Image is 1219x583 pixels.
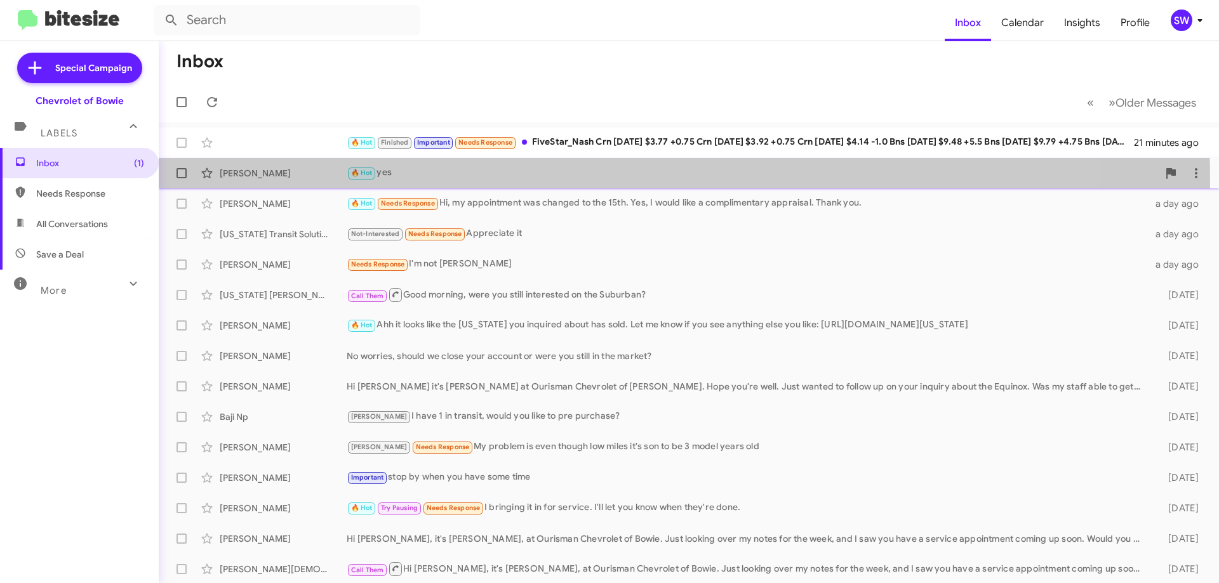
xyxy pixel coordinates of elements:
[351,473,384,481] span: Important
[417,138,450,147] span: Important
[347,350,1148,362] div: No worries, should we close your account or were you still in the market?
[945,4,991,41] a: Inbox
[41,285,67,296] span: More
[351,412,408,421] span: [PERSON_NAME]
[1116,96,1196,110] span: Older Messages
[1171,10,1192,31] div: SW
[408,230,462,238] span: Needs Response
[55,62,132,74] span: Special Campaign
[1148,502,1209,514] div: [DATE]
[220,319,347,332] div: [PERSON_NAME]
[220,167,347,180] div: [PERSON_NAME]
[416,443,470,451] span: Needs Response
[220,350,347,362] div: [PERSON_NAME]
[347,501,1148,515] div: I bringing it in for service. I'll let you know when they're done.
[347,440,1148,454] div: My problem is even though low miles it's son to be 3 model years old
[1109,95,1116,110] span: »
[177,51,223,72] h1: Inbox
[220,532,347,545] div: [PERSON_NAME]
[1101,89,1204,115] button: Next
[1054,4,1110,41] a: Insights
[381,138,409,147] span: Finished
[347,470,1148,485] div: stop by when you have some time
[347,409,1148,424] div: I have 1 in transit, would you like to pre purchase?
[220,471,347,484] div: [PERSON_NAME]
[220,258,347,271] div: [PERSON_NAME]
[351,199,373,207] span: 🔥 Hot
[36,157,144,169] span: Inbox
[1148,258,1209,271] div: a day ago
[1148,289,1209,301] div: [DATE]
[351,321,373,329] span: 🔥 Hot
[1148,197,1209,210] div: a day ago
[351,230,400,238] span: Not-Interested
[347,561,1148,577] div: Hi [PERSON_NAME], it's [PERSON_NAME], at Ourisman Chevrolet of Bowie. Just looking over my notes ...
[347,318,1148,332] div: Ahh it looks like the [US_STATE] you inquired about has sold. Let me know if you see anything els...
[220,563,347,575] div: [PERSON_NAME][DEMOGRAPHIC_DATA]
[347,257,1148,272] div: I'm not [PERSON_NAME]
[1079,89,1102,115] button: Previous
[351,443,408,451] span: [PERSON_NAME]
[1080,89,1204,115] nav: Page navigation example
[1148,319,1209,332] div: [DATE]
[1148,380,1209,393] div: [DATE]
[220,502,347,514] div: [PERSON_NAME]
[36,218,108,230] span: All Conversations
[347,532,1148,545] div: Hi [PERSON_NAME], it's [PERSON_NAME], at Ourisman Chevrolet of Bowie. Just looking over my notes ...
[41,128,77,139] span: Labels
[347,380,1148,393] div: Hi [PERSON_NAME] it's [PERSON_NAME] at Ourisman Chevrolet of [PERSON_NAME]. Hope you're well. Jus...
[1148,441,1209,454] div: [DATE]
[427,504,481,512] span: Needs Response
[351,566,384,574] span: Call Them
[1160,10,1205,31] button: SW
[351,292,384,300] span: Call Them
[17,53,142,83] a: Special Campaign
[1134,136,1209,149] div: 21 minutes ago
[351,504,373,512] span: 🔥 Hot
[1148,532,1209,545] div: [DATE]
[347,287,1148,303] div: Good morning, were you still interested on the Suburban?
[36,187,144,200] span: Needs Response
[154,5,420,36] input: Search
[1148,350,1209,362] div: [DATE]
[458,138,512,147] span: Needs Response
[36,248,84,261] span: Save a Deal
[347,196,1148,211] div: Hi, my appointment was changed to the 15th. Yes, I would like a complimentary appraisal. Thank you.
[381,199,435,207] span: Needs Response
[1148,410,1209,423] div: [DATE]
[134,157,144,169] span: (1)
[220,289,347,301] div: [US_STATE] [PERSON_NAME]
[220,380,347,393] div: [PERSON_NAME]
[1148,228,1209,240] div: a day ago
[220,410,347,423] div: Baji Np
[351,169,373,177] span: 🔥 Hot
[1148,471,1209,484] div: [DATE]
[381,504,418,512] span: Try Pausing
[220,441,347,454] div: [PERSON_NAME]
[1148,563,1209,575] div: [DATE]
[347,135,1134,150] div: FiveStar_Nash Crn [DATE] $3.77 +0.75 Crn [DATE] $3.92 +0.75 Crn [DATE] $4.14 -1.0 Bns [DATE] $9.4...
[347,166,1158,180] div: yes
[1110,4,1160,41] a: Profile
[351,138,373,147] span: 🔥 Hot
[220,197,347,210] div: [PERSON_NAME]
[36,95,124,107] div: Chevrolet of Bowie
[347,226,1148,241] div: Appreciate it
[220,228,347,240] div: [US_STATE] Transit Solutions
[1087,95,1094,110] span: «
[351,260,405,268] span: Needs Response
[991,4,1054,41] a: Calendar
